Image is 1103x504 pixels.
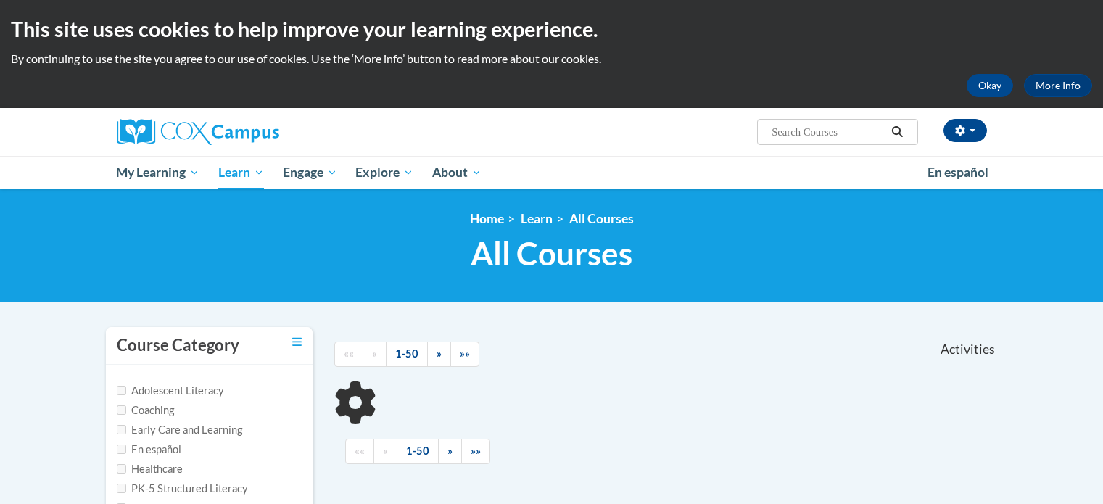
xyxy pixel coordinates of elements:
input: Search Courses [770,123,886,141]
a: End [450,342,479,367]
label: PK-5 Structured Literacy [117,481,248,497]
a: My Learning [107,156,210,189]
label: Coaching [117,402,174,418]
button: Okay [967,74,1013,97]
a: About [423,156,491,189]
a: 1-50 [397,439,439,464]
h2: This site uses cookies to help improve your learning experience. [11,15,1092,44]
a: 1-50 [386,342,428,367]
span: Explore [355,164,413,181]
button: Search [886,123,908,141]
span: Engage [283,164,337,181]
a: Previous [373,439,397,464]
span: «« [344,347,354,360]
a: End [461,439,490,464]
span: «« [355,445,365,457]
label: Healthcare [117,461,183,477]
label: Adolescent Literacy [117,383,224,399]
a: Engage [273,156,347,189]
a: Next [438,439,462,464]
a: Learn [521,211,553,226]
input: Checkbox for Options [117,464,126,474]
input: Checkbox for Options [117,386,126,395]
a: En español [918,157,998,188]
label: En español [117,442,181,458]
span: En español [928,165,988,180]
input: Checkbox for Options [117,425,126,434]
a: Explore [346,156,423,189]
a: More Info [1024,74,1092,97]
a: Begining [334,342,363,367]
label: Early Care and Learning [117,422,242,438]
a: Home [470,211,504,226]
h3: Course Category [117,334,239,357]
div: Main menu [95,156,1009,189]
span: About [432,164,482,181]
button: Account Settings [943,119,987,142]
a: Previous [363,342,387,367]
span: All Courses [471,234,632,273]
span: « [372,347,377,360]
a: Toggle collapse [292,334,302,350]
span: » [437,347,442,360]
p: By continuing to use the site you agree to our use of cookies. Use the ‘More info’ button to read... [11,51,1092,67]
span: Activities [941,342,995,358]
a: Next [427,342,451,367]
a: Cox Campus [117,119,392,145]
a: Learn [209,156,273,189]
input: Checkbox for Options [117,405,126,415]
span: »» [471,445,481,457]
span: My Learning [116,164,199,181]
a: Begining [345,439,374,464]
input: Checkbox for Options [117,445,126,454]
input: Checkbox for Options [117,484,126,493]
span: Learn [218,164,264,181]
span: » [447,445,453,457]
a: All Courses [569,211,634,226]
span: « [383,445,388,457]
img: Cox Campus [117,119,279,145]
span: »» [460,347,470,360]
